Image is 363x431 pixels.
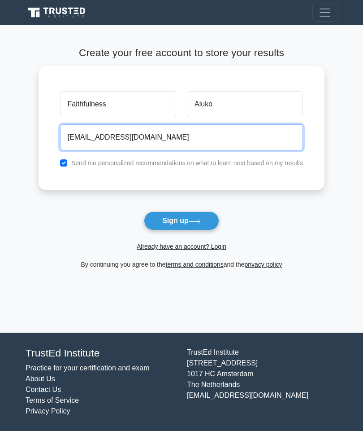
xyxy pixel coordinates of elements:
[39,47,325,59] h4: Create your free account to store your results
[33,259,330,270] div: By continuing you agree to the and the
[181,347,343,417] div: TrustEd Institute [STREET_ADDRESS] 1017 HC Amsterdam The Netherlands [EMAIL_ADDRESS][DOMAIN_NAME]
[26,364,150,372] a: Practice for your certification and exam
[166,261,224,268] a: terms and conditions
[245,261,282,268] a: privacy policy
[26,347,176,359] h4: TrustEd Institute
[312,4,337,22] button: Toggle navigation
[187,91,303,117] input: Last name
[71,159,303,167] label: Send me personalized recommendations on what to learn next based on my results
[26,375,55,383] a: About Us
[137,243,226,250] a: Already have an account? Login
[144,211,219,230] button: Sign up
[60,124,303,150] input: Email
[26,407,70,415] a: Privacy Policy
[26,396,79,404] a: Terms of Service
[60,91,176,117] input: First name
[26,386,61,393] a: Contact Us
